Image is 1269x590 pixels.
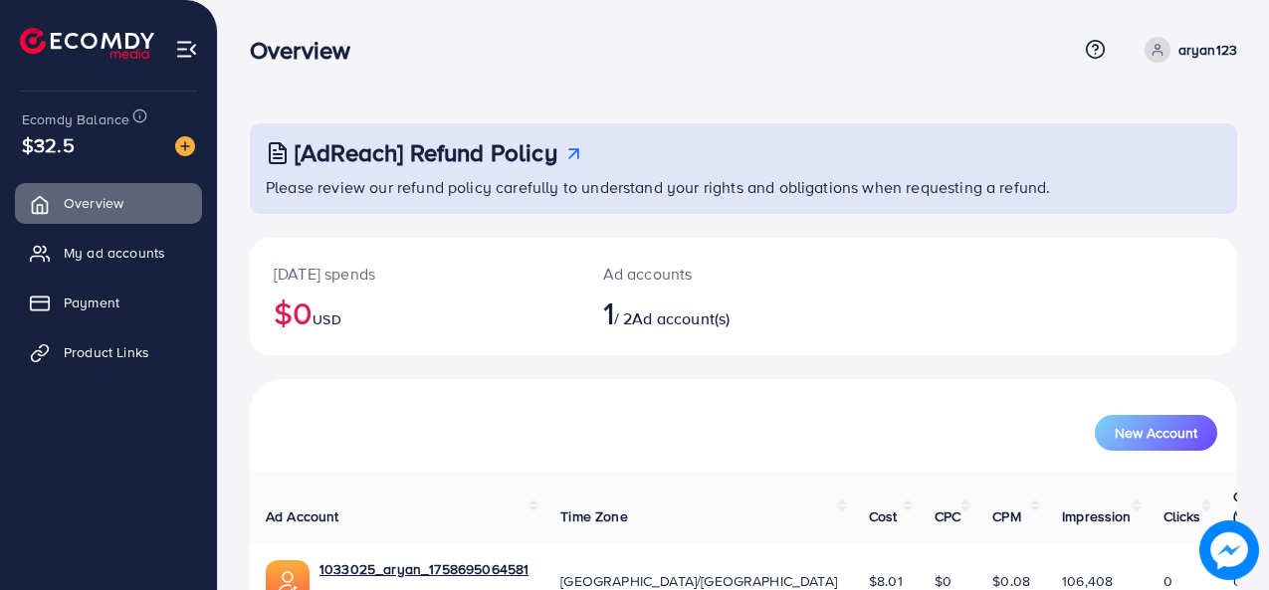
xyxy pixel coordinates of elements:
[1115,426,1197,440] span: New Account
[64,293,119,312] span: Payment
[1095,415,1217,451] button: New Account
[632,307,730,329] span: Ad account(s)
[22,130,75,159] span: $32.5
[1199,520,1259,580] img: image
[64,342,149,362] span: Product Links
[1233,487,1259,526] span: CTR (%)
[266,175,1225,199] p: Please review our refund policy carefully to understand your rights and obligations when requesti...
[313,309,340,329] span: USD
[603,290,614,335] span: 1
[992,506,1020,526] span: CPM
[1163,506,1201,526] span: Clicks
[1137,37,1237,63] a: aryan123
[15,283,202,322] a: Payment
[266,506,339,526] span: Ad Account
[175,136,195,156] img: image
[274,262,555,286] p: [DATE] spends
[20,28,154,59] img: logo
[15,183,202,223] a: Overview
[250,36,366,65] h3: Overview
[274,294,555,331] h2: $0
[1178,38,1237,62] p: aryan123
[603,294,802,331] h2: / 2
[319,559,529,579] a: 1033025_aryan_1758695064581
[935,506,960,526] span: CPC
[15,332,202,372] a: Product Links
[560,506,627,526] span: Time Zone
[869,506,898,526] span: Cost
[22,109,129,129] span: Ecomdy Balance
[15,233,202,273] a: My ad accounts
[1062,506,1132,526] span: Impression
[64,243,165,263] span: My ad accounts
[295,138,557,167] h3: [AdReach] Refund Policy
[175,38,198,61] img: menu
[64,193,123,213] span: Overview
[603,262,802,286] p: Ad accounts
